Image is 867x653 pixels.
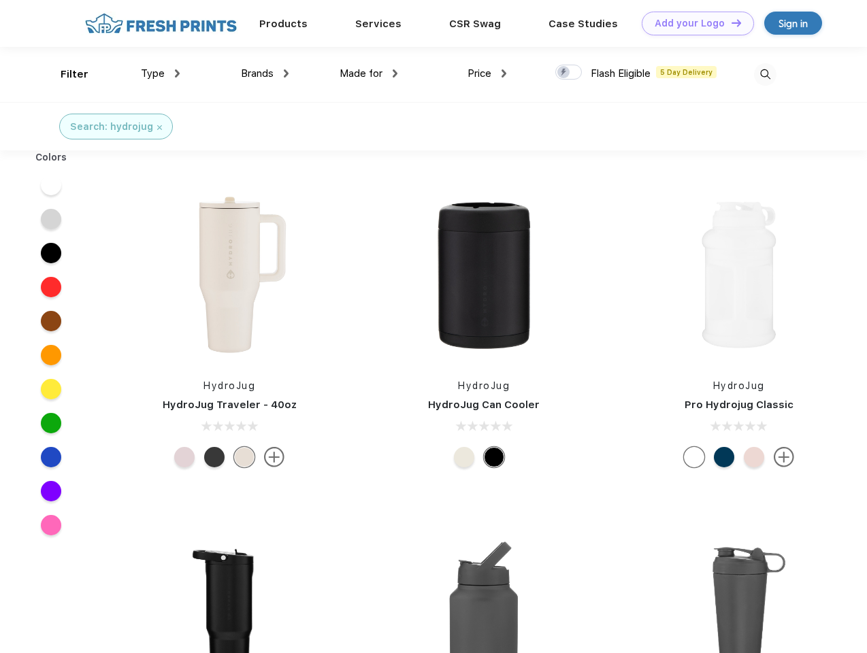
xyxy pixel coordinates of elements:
a: HydroJug Traveler - 40oz [163,399,297,411]
span: 5 Day Delivery [656,66,717,78]
img: func=resize&h=266 [393,184,574,365]
a: Pro Hydrojug Classic [685,399,794,411]
img: dropdown.png [175,69,180,78]
img: dropdown.png [284,69,289,78]
a: HydroJug Can Cooler [428,399,540,411]
img: dropdown.png [502,69,506,78]
div: Pink Sand [744,447,764,467]
img: fo%20logo%202.webp [81,12,241,35]
div: Sign in [779,16,808,31]
div: Navy [714,447,734,467]
a: HydroJug [203,380,255,391]
a: HydroJug [458,380,510,391]
a: HydroJug [713,380,765,391]
img: func=resize&h=266 [649,184,830,365]
img: filter_cancel.svg [157,125,162,130]
a: Products [259,18,308,30]
img: dropdown.png [393,69,397,78]
div: Black [484,447,504,467]
img: more.svg [264,447,284,467]
div: Search: hydrojug [70,120,153,134]
div: Cream [234,447,255,467]
div: Cream [454,447,474,467]
a: Sign in [764,12,822,35]
img: DT [732,19,741,27]
span: Made for [340,67,382,80]
img: desktop_search.svg [754,63,776,86]
span: Type [141,67,165,80]
div: Add your Logo [655,18,725,29]
img: more.svg [774,447,794,467]
div: White [684,447,704,467]
img: func=resize&h=266 [139,184,320,365]
span: Flash Eligible [591,67,651,80]
span: Brands [241,67,274,80]
div: Pink Sand [174,447,195,467]
div: Colors [25,150,78,165]
div: Filter [61,67,88,82]
div: Black [204,447,225,467]
span: Price [468,67,491,80]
